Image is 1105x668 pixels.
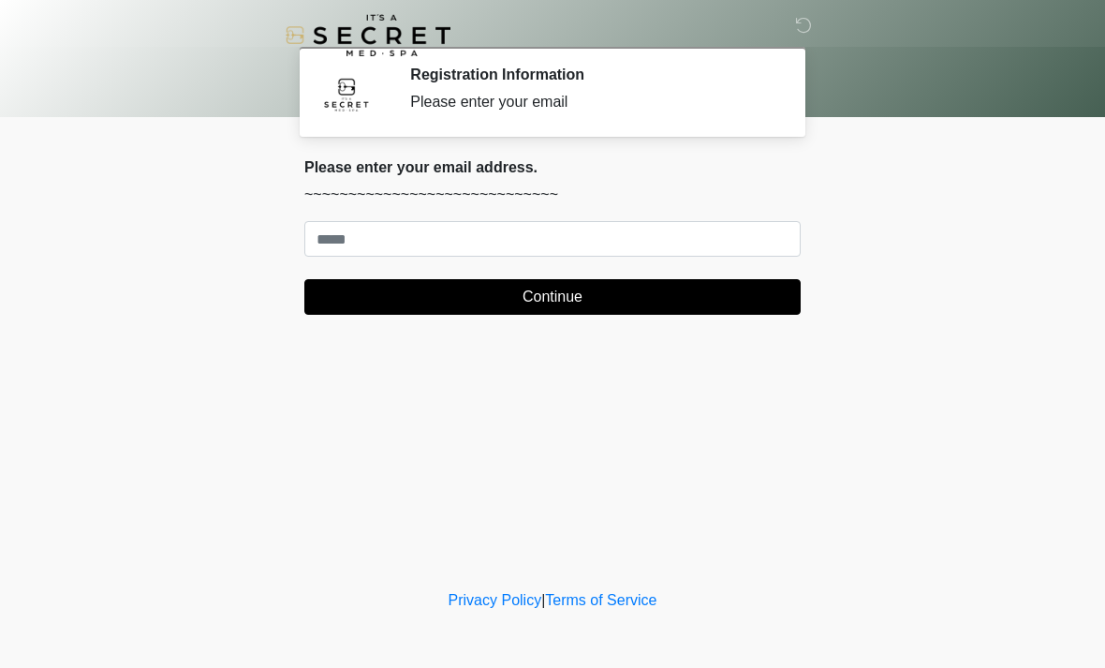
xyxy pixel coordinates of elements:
img: Agent Avatar [318,66,375,122]
p: ~~~~~~~~~~~~~~~~~~~~~~~~~~~~~ [304,184,801,206]
a: | [541,592,545,608]
a: Terms of Service [545,592,656,608]
button: Continue [304,279,801,315]
div: Please enter your email [410,91,773,113]
img: It's A Secret Med Spa Logo [286,14,450,56]
h2: Registration Information [410,66,773,83]
a: Privacy Policy [449,592,542,608]
h2: Please enter your email address. [304,158,801,176]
